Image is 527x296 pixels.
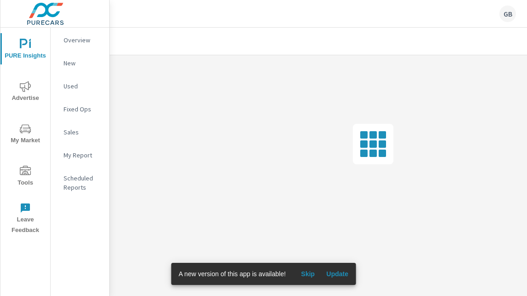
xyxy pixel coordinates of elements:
[51,56,109,70] div: New
[3,123,47,146] span: My Market
[64,104,102,114] p: Fixed Ops
[64,128,102,137] p: Sales
[64,174,102,192] p: Scheduled Reports
[64,151,102,160] p: My Report
[51,125,109,139] div: Sales
[3,39,47,61] span: PURE Insights
[51,102,109,116] div: Fixed Ops
[3,81,47,104] span: Advertise
[64,81,102,91] p: Used
[179,270,286,278] span: A new version of this app is available!
[64,58,102,68] p: New
[0,28,50,239] div: nav menu
[297,270,319,278] span: Skip
[51,148,109,162] div: My Report
[293,267,322,281] button: Skip
[499,6,516,22] div: GB
[322,267,352,281] button: Update
[64,35,102,45] p: Overview
[51,33,109,47] div: Overview
[326,270,348,278] span: Update
[3,166,47,188] span: Tools
[3,203,47,236] span: Leave Feedback
[51,171,109,194] div: Scheduled Reports
[51,79,109,93] div: Used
